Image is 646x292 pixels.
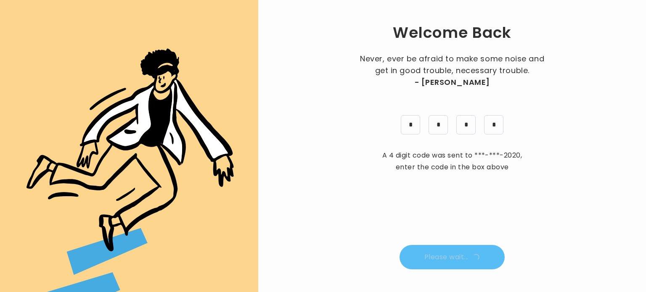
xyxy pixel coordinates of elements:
input: pin [484,115,503,134]
button: Please wait... [400,245,505,269]
p: A 4 digit code was sent to , enter the code in the box above [379,150,526,173]
p: Never, ever be afraid to make some noise and get in good trouble, necessary trouble. [357,53,547,88]
input: pin [456,115,476,134]
input: pin [429,115,448,134]
span: - [PERSON_NAME] [415,76,490,88]
input: pin [401,115,420,134]
h1: Welcome Back [393,23,512,43]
